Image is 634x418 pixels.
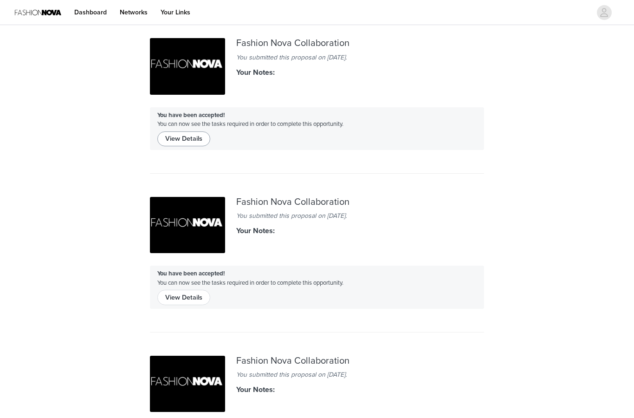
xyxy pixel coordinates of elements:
[155,2,196,23] a: Your Links
[15,2,61,23] img: Fashion Nova Logo
[236,211,398,221] div: You submitted this proposal on [DATE].
[69,2,112,23] a: Dashboard
[150,356,225,412] img: d00bcb09-6d98-42ad-8dde-ce25cbd900d3.png
[150,38,225,95] img: d00bcb09-6d98-42ad-8dde-ce25cbd900d3.png
[236,385,275,394] strong: Your Notes:
[157,290,210,305] button: View Details
[150,197,225,254] img: d00bcb09-6d98-42ad-8dde-ce25cbd900d3.png
[236,38,398,49] div: Fashion Nova Collaboration
[150,266,484,308] div: You can now see the tasks required in order to complete this opportunity.
[236,197,398,208] div: Fashion Nova Collaboration
[157,111,225,119] strong: You have been accepted!
[236,68,275,77] strong: Your Notes:
[600,5,608,20] div: avatar
[236,226,275,235] strong: Your Notes:
[236,52,398,62] div: You submitted this proposal on [DATE].
[157,131,210,146] button: View Details
[236,370,398,379] div: You submitted this proposal on [DATE].
[157,290,210,298] a: View Details
[157,132,210,139] a: View Details
[114,2,153,23] a: Networks
[236,356,398,366] div: Fashion Nova Collaboration
[157,270,225,277] strong: You have been accepted!
[150,107,484,150] div: You can now see the tasks required in order to complete this opportunity.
